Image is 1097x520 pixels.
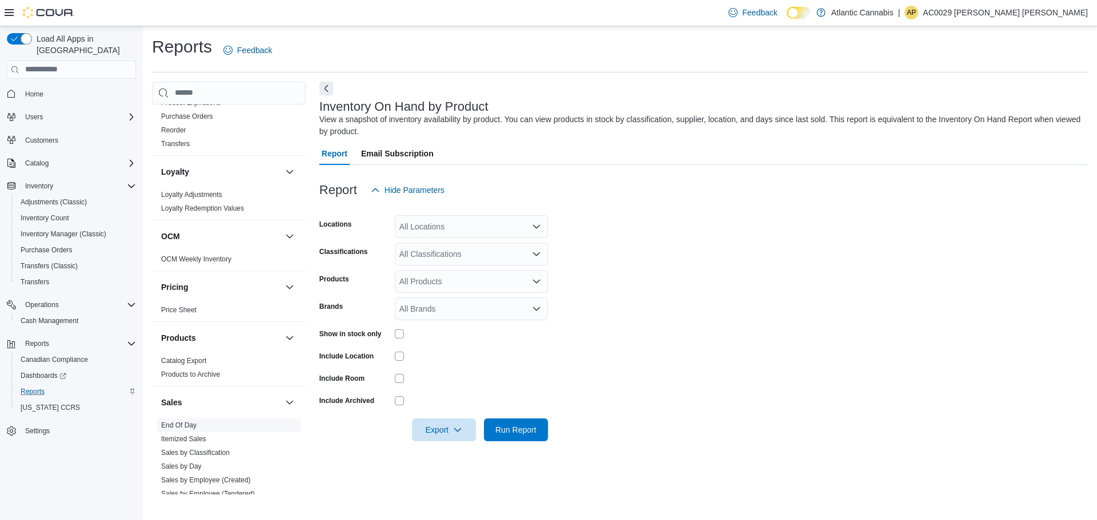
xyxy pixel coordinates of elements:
[21,298,63,312] button: Operations
[11,352,141,368] button: Canadian Compliance
[16,369,136,382] span: Dashboards
[25,136,58,145] span: Customers
[21,110,47,124] button: Users
[152,303,306,321] div: Pricing
[161,281,281,293] button: Pricing
[16,195,91,209] a: Adjustments (Classic)
[21,156,136,170] span: Catalog
[161,397,182,408] h3: Sales
[16,259,136,273] span: Transfers (Classic)
[161,126,186,135] span: Reorder
[21,134,63,147] a: Customers
[21,179,136,193] span: Inventory
[2,86,141,102] button: Home
[16,385,49,398] a: Reports
[283,331,297,345] button: Products
[161,476,251,484] a: Sales by Employee (Created)
[319,100,489,114] h3: Inventory On Hand by Product
[2,178,141,194] button: Inventory
[152,252,306,271] div: OCM
[161,281,188,293] h3: Pricing
[152,354,306,386] div: Products
[21,133,136,147] span: Customers
[16,227,111,241] a: Inventory Manager (Classic)
[11,210,141,226] button: Inventory Count
[532,277,541,286] button: Open list of options
[923,6,1088,19] p: AC0029 [PERSON_NAME] [PERSON_NAME]
[11,258,141,274] button: Transfers (Classic)
[16,401,136,414] span: Washington CCRS
[161,462,202,470] a: Sales by Day
[21,156,53,170] button: Catalog
[319,329,382,338] label: Show in stock only
[161,190,222,199] span: Loyalty Adjustments
[161,191,222,199] a: Loyalty Adjustments
[319,352,374,361] label: Include Location
[16,314,136,328] span: Cash Management
[152,188,306,220] div: Loyalty
[161,112,213,120] a: Purchase Orders
[319,82,333,95] button: Next
[2,336,141,352] button: Reports
[161,231,281,242] button: OCM
[21,277,49,287] span: Transfers
[237,45,272,56] span: Feedback
[2,297,141,313] button: Operations
[16,211,136,225] span: Inventory Count
[11,226,141,242] button: Inventory Manager (Classic)
[161,231,180,242] h3: OCM
[25,182,53,191] span: Inventory
[21,197,87,207] span: Adjustments (Classic)
[16,195,136,209] span: Adjustments (Classic)
[161,435,206,443] a: Itemized Sales
[787,7,811,19] input: Dark Mode
[21,424,136,438] span: Settings
[322,142,347,165] span: Report
[742,7,777,18] span: Feedback
[161,434,206,444] span: Itemized Sales
[161,255,231,264] span: OCM Weekly Inventory
[161,370,220,378] a: Products to Archive
[161,448,230,457] span: Sales by Classification
[16,243,77,257] a: Purchase Orders
[11,400,141,416] button: [US_STATE] CCRS
[21,110,136,124] span: Users
[25,112,43,122] span: Users
[25,339,49,348] span: Reports
[25,159,49,168] span: Catalog
[21,424,54,438] a: Settings
[361,142,434,165] span: Email Subscription
[152,35,212,58] h1: Reports
[16,211,74,225] a: Inventory Count
[161,305,197,315] span: Price Sheet
[319,302,343,311] label: Brands
[161,332,196,344] h3: Products
[161,475,251,485] span: Sales by Employee (Created)
[161,449,230,457] a: Sales by Classification
[319,183,357,197] h3: Report
[21,355,88,364] span: Canadian Compliance
[16,314,83,328] a: Cash Management
[16,259,82,273] a: Transfers (Classic)
[161,489,255,498] span: Sales by Employee (Tendered)
[21,316,78,325] span: Cash Management
[21,298,136,312] span: Operations
[23,7,74,18] img: Cova
[21,337,54,350] button: Reports
[25,90,43,99] span: Home
[21,387,45,396] span: Reports
[532,249,541,259] button: Open list of options
[161,306,197,314] a: Price Sheet
[21,179,58,193] button: Inventory
[283,280,297,294] button: Pricing
[25,300,59,309] span: Operations
[161,204,244,213] span: Loyalty Redemption Values
[898,6,900,19] p: |
[161,462,202,471] span: Sales by Day
[21,245,73,255] span: Purchase Orders
[319,114,1082,138] div: View a snapshot of inventory availability by product. You can view products in stock by classific...
[21,87,136,101] span: Home
[319,374,365,383] label: Include Room
[161,356,206,365] span: Catalog Export
[11,242,141,258] button: Purchase Orders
